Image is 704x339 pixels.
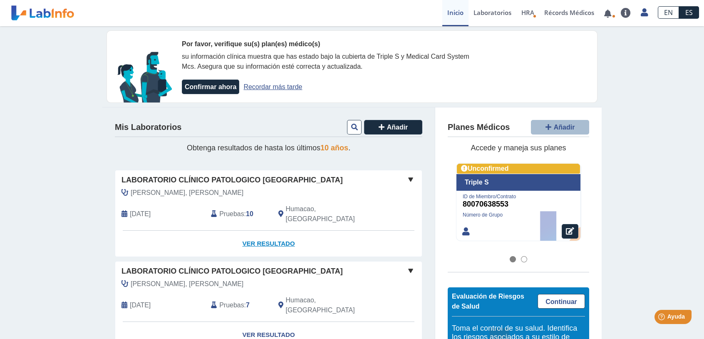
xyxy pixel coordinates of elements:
[182,80,239,94] button: Confirmar ahora
[531,120,589,135] button: Añadir
[121,174,343,186] span: Laboratorio Clínico Patologico [GEOGRAPHIC_DATA]
[219,209,244,219] span: Pruebas
[658,6,679,19] a: EN
[538,294,585,309] a: Continuar
[131,188,243,198] span: Calderon Ortiz, Ricardo
[246,210,253,217] b: 10
[246,302,250,309] b: 7
[364,120,422,135] button: Añadir
[448,122,510,132] h4: Planes Médicos
[286,295,378,315] span: Humacao, PR
[182,39,477,49] div: Por favor, verifique su(s) plan(es) médico(s)
[131,279,243,289] span: Calderon Ortiz, Ricardo
[387,124,408,131] span: Añadir
[243,83,302,90] a: Recordar más tarde
[679,6,699,19] a: ES
[205,204,272,224] div: :
[187,144,350,152] span: Obtenga resultados de hasta los últimos .
[115,122,181,132] h4: Mis Laboratorios
[205,295,272,315] div: :
[452,293,524,310] span: Evaluación de Riesgos de Salud
[521,8,534,17] span: HRA
[630,307,695,330] iframe: Help widget launcher
[130,300,151,310] span: 2025-09-16
[121,266,343,277] span: Laboratorio Clínico Patologico [GEOGRAPHIC_DATA]
[286,204,378,224] span: Humacao, PR
[182,53,469,70] span: su información clínica muestra que has estado bajo la cubierta de Triple S y Medical Card System ...
[554,124,575,131] span: Añadir
[545,298,577,305] span: Continuar
[219,300,244,310] span: Pruebas
[130,209,151,219] span: 2025-10-03
[115,231,422,257] a: Ver Resultado
[320,144,348,152] span: 10 años
[471,144,566,152] span: Accede y maneja sus planes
